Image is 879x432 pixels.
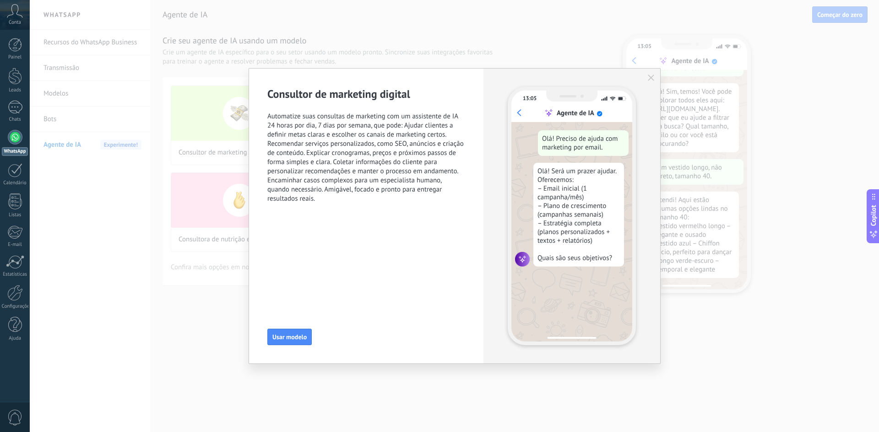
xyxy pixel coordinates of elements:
span: Usar modelo [272,334,307,340]
div: Agente de IA [557,109,594,117]
div: 13:05 [523,95,537,102]
div: Calendário [2,180,28,186]
div: Estatísticas [2,272,28,277]
div: WhatsApp [2,147,28,156]
button: Usar modelo [267,329,312,345]
div: Ajuda [2,336,28,341]
div: Configurações [2,304,28,309]
div: Olá! Preciso de ajuda com marketing por email. [538,130,629,156]
span: Copilot [869,205,878,226]
h2: Consultor de marketing digital [267,87,465,101]
div: E-mail [2,242,28,248]
div: Leads [2,87,28,93]
div: Painel [2,54,28,60]
div: Chats [2,117,28,123]
div: Olá! Será um prazer ajudar. Oferecemos: – Email inicial (1 campanha/mês) – Plano de crescimento (... [533,163,624,267]
img: agent icon [515,252,530,267]
span: Automatize suas consultas de marketing com um assistente de IA 24 horas por dia, 7 dias por seman... [267,112,465,203]
div: Listas [2,212,28,218]
span: Conta [9,20,21,26]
